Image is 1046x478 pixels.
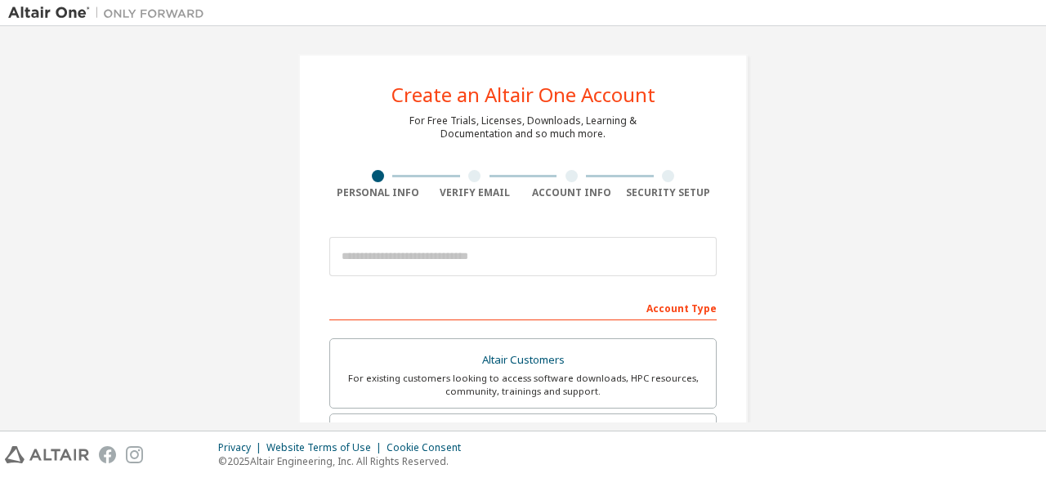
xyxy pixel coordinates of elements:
[218,441,266,454] div: Privacy
[340,372,706,398] div: For existing customers looking to access software downloads, HPC resources, community, trainings ...
[620,186,717,199] div: Security Setup
[329,294,717,320] div: Account Type
[218,454,471,468] p: © 2025 Altair Engineering, Inc. All Rights Reserved.
[340,349,706,372] div: Altair Customers
[427,186,524,199] div: Verify Email
[523,186,620,199] div: Account Info
[409,114,637,141] div: For Free Trials, Licenses, Downloads, Learning & Documentation and so much more.
[391,85,655,105] div: Create an Altair One Account
[329,186,427,199] div: Personal Info
[8,5,212,21] img: Altair One
[266,441,387,454] div: Website Terms of Use
[126,446,143,463] img: instagram.svg
[99,446,116,463] img: facebook.svg
[5,446,89,463] img: altair_logo.svg
[387,441,471,454] div: Cookie Consent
